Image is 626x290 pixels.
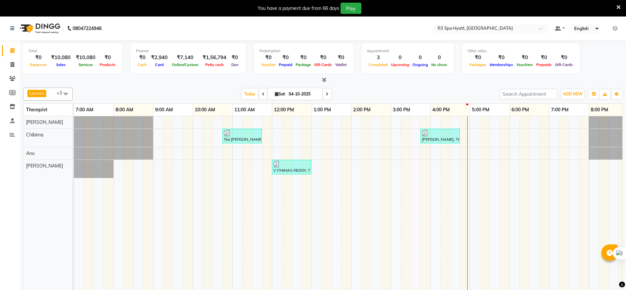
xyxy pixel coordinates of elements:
input: Search Appointment [500,89,557,99]
span: Package [294,62,313,67]
span: Ongoing [411,62,430,67]
span: Gift Cards [313,62,334,67]
span: Due [230,62,240,67]
a: x [41,91,44,96]
span: No show [430,62,449,67]
span: [PERSON_NAME] [26,119,63,125]
span: +3 [57,90,67,95]
div: You have a payment due from 66 days [258,5,339,12]
div: Total [28,48,117,54]
span: Sat [273,91,287,96]
span: Therapist [26,107,47,113]
div: Appointment [367,48,449,54]
a: 3:00 PM [391,105,412,115]
a: 10:00 AM [193,105,217,115]
div: ₹10,080 [73,54,98,61]
div: ₹0 [136,54,148,61]
span: Anu [26,150,35,156]
span: Upcoming [389,62,411,67]
a: 1:00 PM [312,105,333,115]
a: 12:00 PM [272,105,296,115]
span: Packages [468,62,488,67]
a: 7:00 AM [74,105,95,115]
div: Redemption [259,48,348,54]
div: [PERSON_NAME], TK03, 03:45 PM-04:45 PM, Deep Tissue Repair Therapy 60 Min([DEMOGRAPHIC_DATA]) [421,130,459,142]
div: ₹0 [468,54,488,61]
div: ₹0 [313,54,334,61]
a: 8:00 AM [114,105,135,115]
div: 3 [367,54,389,61]
span: Expenses [28,62,49,67]
span: Wallet [334,62,348,67]
img: logo [17,19,62,38]
span: Services [77,62,95,67]
span: Chibima [26,132,43,138]
div: ₹0 [277,54,294,61]
div: ₹0 [259,54,277,61]
div: ₹0 [229,54,241,61]
a: 7:00 PM [549,105,570,115]
div: ₹10,080 [49,54,73,61]
span: Prepaids [535,62,553,67]
span: Petty cash [204,62,225,67]
div: Other sales [468,48,575,54]
a: 5:00 PM [470,105,491,115]
div: V ITHIHAS REDDY, TK02, 12:00 PM-01:00 PM, Deep Tissue Repair Therapy 60 Min([DEMOGRAPHIC_DATA]) [273,161,311,173]
div: ₹2,940 [148,54,170,61]
span: Today [242,89,258,99]
span: [PERSON_NAME] [26,163,63,169]
div: 0 [411,54,430,61]
div: 0 [430,54,449,61]
button: ADD NEW [561,90,584,99]
div: ₹0 [334,54,348,61]
div: ₹1,56,794 [200,54,229,61]
a: 6:00 PM [510,105,531,115]
a: 8:00 PM [589,105,610,115]
iframe: chat widget [598,264,619,283]
span: Prepaid [277,62,294,67]
span: ADD NEW [563,91,582,96]
span: Laxmi [29,91,41,96]
span: Card [153,62,165,67]
span: Cash [136,62,148,67]
span: Voucher [259,62,277,67]
span: Vouchers [515,62,535,67]
a: 2:00 PM [351,105,372,115]
span: Online/Custom [170,62,200,67]
div: ₹7,140 [170,54,200,61]
div: ₹0 [553,54,575,61]
input: 2025-10-04 [287,89,320,99]
div: ₹0 [488,54,515,61]
a: 9:00 AM [153,105,175,115]
div: Finance [136,48,241,54]
div: ₹0 [294,54,313,61]
a: 11:00 AM [233,105,256,115]
div: ₹0 [535,54,553,61]
span: Sales [54,62,67,67]
div: 0 [389,54,411,61]
div: Tea [PERSON_NAME], TK01, 10:45 AM-11:45 AM, Traditional Swedish Relaxation Therapy 60 Min([DEMOGR... [223,130,261,142]
div: ₹0 [98,54,117,61]
button: Pay [341,3,361,14]
span: Completed [367,62,389,67]
a: 4:00 PM [431,105,451,115]
div: ₹0 [28,54,49,61]
div: ₹0 [515,54,535,61]
span: Products [98,62,117,67]
span: Gift Cards [553,62,575,67]
span: Memberships [488,62,515,67]
b: 08047224946 [73,19,102,38]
